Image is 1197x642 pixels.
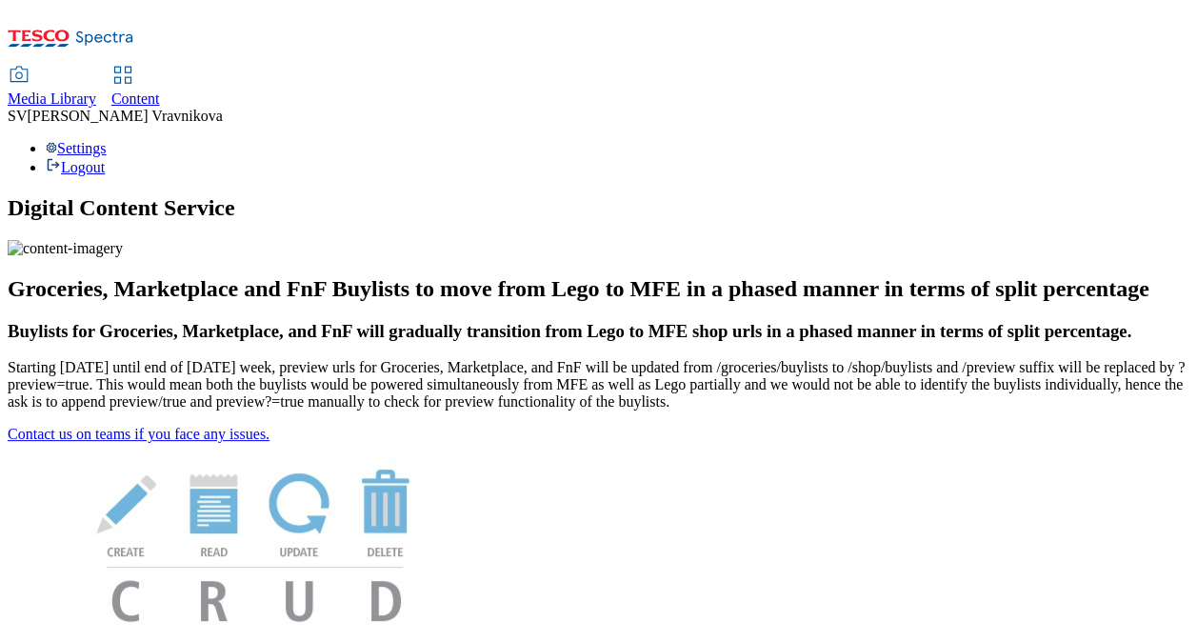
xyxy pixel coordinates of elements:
h2: Groceries, Marketplace and FnF Buylists to move from Lego to MFE in a phased manner in terms of s... [8,276,1189,302]
img: News Image [8,443,503,642]
span: [PERSON_NAME] Vravnikova [27,108,222,124]
h3: Buylists for Groceries, Marketplace, and FnF will gradually transition from Lego to MFE shop urls... [8,321,1189,342]
a: Logout [46,159,105,175]
h1: Digital Content Service [8,195,1189,221]
p: Starting [DATE] until end of [DATE] week, preview urls for Groceries, Marketplace, and FnF will b... [8,359,1189,411]
img: content-imagery [8,240,123,257]
a: Content [111,68,160,108]
a: Contact us on teams if you face any issues. [8,426,269,442]
a: Settings [46,140,107,156]
span: Content [111,90,160,107]
a: Media Library [8,68,96,108]
span: SV [8,108,27,124]
span: Media Library [8,90,96,107]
